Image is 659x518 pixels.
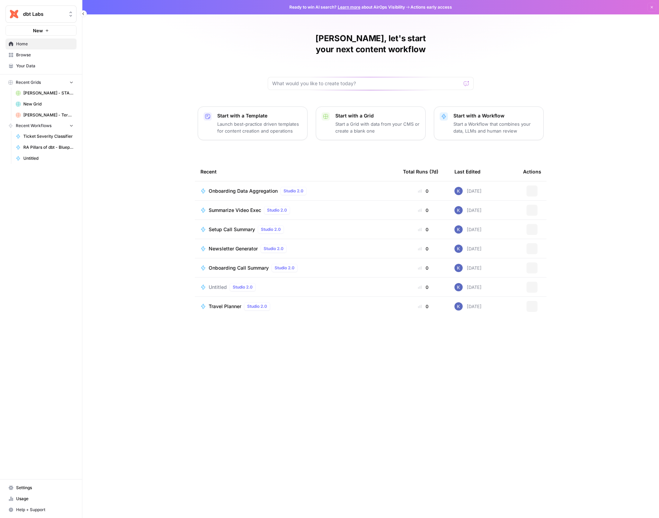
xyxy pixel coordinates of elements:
[5,482,77,493] a: Settings
[454,162,481,181] div: Last Edited
[454,225,482,234] div: [DATE]
[23,133,73,139] span: Ticket Severity Classifier
[454,302,463,311] img: wx2iqe1pedjsjtz6qalq2gb2yx8c
[23,144,73,150] span: RA Pillars of dbt - Blueprint Agent
[523,162,541,181] div: Actions
[335,121,420,134] p: Start a Grid with data from your CMS or create a blank one
[23,101,73,107] span: New Grid
[403,162,438,181] div: Total Runs (7d)
[13,131,77,142] a: Ticket Severity Classifier
[403,245,443,252] div: 0
[454,245,463,253] img: wx2iqe1pedjsjtz6qalq2gb2yx8c
[200,187,392,195] a: Onboarding Data AggregationStudio 2.0
[403,284,443,291] div: 0
[13,110,77,121] a: [PERSON_NAME] - Teradata Converter Grid
[5,493,77,504] a: Usage
[16,496,73,502] span: Usage
[200,302,392,311] a: Travel PlannerStudio 2.0
[209,303,241,310] span: Travel Planner
[403,207,443,214] div: 0
[16,507,73,513] span: Help + Support
[454,187,463,195] img: wx2iqe1pedjsjtz6qalq2gb2yx8c
[5,77,77,88] button: Recent Grids
[217,112,302,119] p: Start with a Template
[335,112,420,119] p: Start with a Grid
[454,283,482,291] div: [DATE]
[454,264,482,272] div: [DATE]
[23,155,73,161] span: Untitled
[454,187,482,195] div: [DATE]
[200,283,392,291] a: UntitledStudio 2.0
[454,206,482,214] div: [DATE]
[198,106,308,140] button: Start with a TemplateLaunch best-practice driven templates for content creation and operations
[454,302,482,311] div: [DATE]
[5,504,77,515] button: Help + Support
[403,303,443,310] div: 0
[200,245,392,253] a: Newsletter GeneratorStudio 2.0
[5,60,77,71] a: Your Data
[454,206,463,214] img: wx2iqe1pedjsjtz6qalq2gb2yx8c
[209,264,269,271] span: Onboarding Call Summary
[434,106,544,140] button: Start with a WorkflowStart a Workflow that combines your data, LLMs and human review
[272,80,461,87] input: What would you like to create today?
[200,206,392,214] a: Summarize Video ExecStudio 2.0
[33,27,43,34] span: New
[23,90,73,96] span: [PERSON_NAME] - START HERE - Step 1 - dbt Stored PrOcedure Conversion Kit Grid
[5,25,77,36] button: New
[454,225,463,234] img: wx2iqe1pedjsjtz6qalq2gb2yx8c
[453,112,538,119] p: Start with a Workflow
[16,52,73,58] span: Browse
[16,41,73,47] span: Home
[200,225,392,234] a: Setup Call SummaryStudio 2.0
[284,188,303,194] span: Studio 2.0
[247,303,267,309] span: Studio 2.0
[16,63,73,69] span: Your Data
[23,11,65,18] span: dbt Labs
[209,188,278,194] span: Onboarding Data Aggregation
[13,142,77,153] a: RA Pillars of dbt - Blueprint Agent
[13,153,77,164] a: Untitled
[209,284,227,291] span: Untitled
[316,106,426,140] button: Start with a GridStart a Grid with data from your CMS or create a blank one
[411,4,452,10] span: Actions early access
[16,123,51,129] span: Recent Workflows
[8,8,20,20] img: dbt Labs Logo
[454,264,463,272] img: wx2iqe1pedjsjtz6qalq2gb2yx8c
[13,88,77,99] a: [PERSON_NAME] - START HERE - Step 1 - dbt Stored PrOcedure Conversion Kit Grid
[16,485,73,491] span: Settings
[264,246,284,252] span: Studio 2.0
[454,245,482,253] div: [DATE]
[200,264,392,272] a: Onboarding Call SummaryStudio 2.0
[13,99,77,110] a: New Grid
[233,284,253,290] span: Studio 2.0
[289,4,405,10] span: Ready to win AI search? about AirOps Visibility
[217,121,302,134] p: Launch best-practice driven templates for content creation and operations
[209,207,261,214] span: Summarize Video Exec
[5,5,77,23] button: Workspace: dbt Labs
[403,264,443,271] div: 0
[5,121,77,131] button: Recent Workflows
[5,38,77,49] a: Home
[200,162,392,181] div: Recent
[16,79,41,86] span: Recent Grids
[209,245,258,252] span: Newsletter Generator
[338,4,360,10] a: Learn more
[268,33,474,55] h1: [PERSON_NAME], let's start your next content workflow
[403,226,443,233] div: 0
[209,226,255,233] span: Setup Call Summary
[275,265,294,271] span: Studio 2.0
[5,49,77,60] a: Browse
[454,283,463,291] img: wx2iqe1pedjsjtz6qalq2gb2yx8c
[453,121,538,134] p: Start a Workflow that combines your data, LLMs and human review
[267,207,287,213] span: Studio 2.0
[23,112,73,118] span: [PERSON_NAME] - Teradata Converter Grid
[261,226,281,233] span: Studio 2.0
[403,188,443,194] div: 0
